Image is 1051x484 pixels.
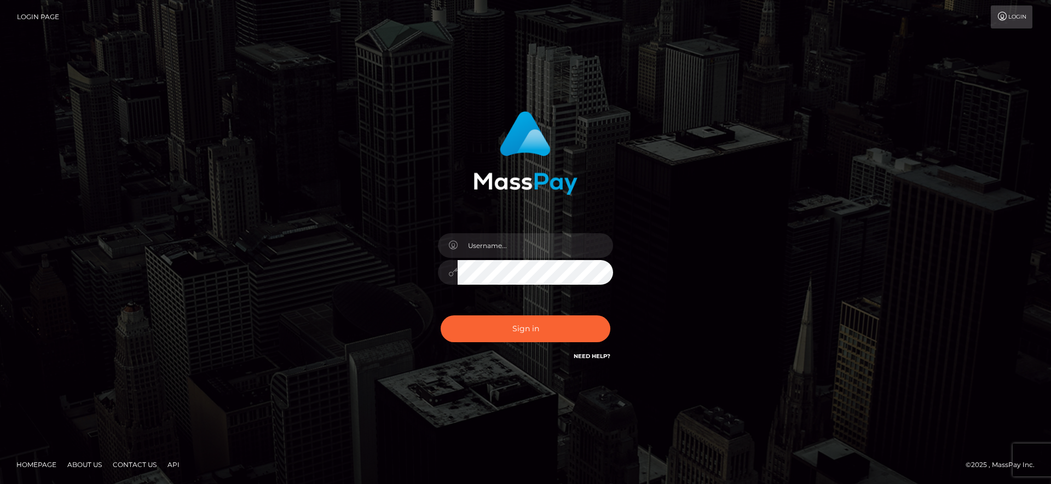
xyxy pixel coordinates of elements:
[63,456,106,473] a: About Us
[12,456,61,473] a: Homepage
[574,353,610,360] a: Need Help?
[441,315,610,342] button: Sign in
[458,233,613,258] input: Username...
[473,111,578,195] img: MassPay Login
[991,5,1032,28] a: Login
[163,456,184,473] a: API
[966,459,1043,471] div: © 2025 , MassPay Inc.
[17,5,59,28] a: Login Page
[108,456,161,473] a: Contact Us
